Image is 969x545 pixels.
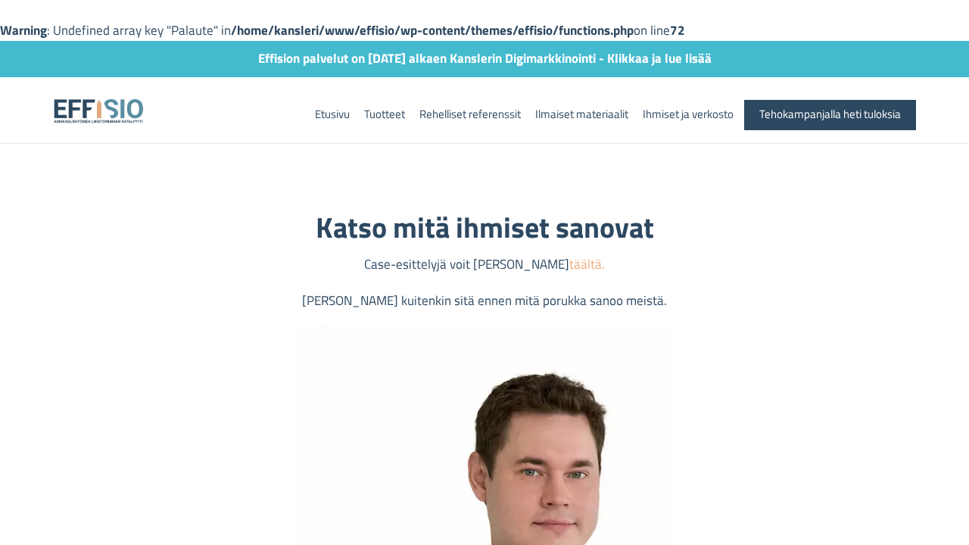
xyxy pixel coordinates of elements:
[744,98,916,130] a: Tehokampanjalla heti tuloksia
[416,101,525,126] a: Rehelliset referenssit
[639,101,737,126] a: Ihmiset ja verkosto
[569,254,605,275] a: täältä.
[42,99,155,124] img: Effisio
[311,101,354,126] a: Etusivu
[201,212,768,244] h1: ​Katso mitä ihmiset sanovat
[231,20,634,40] b: /home/kansleri/www/effisio/wp-content/themes/effisio/functions.php
[360,101,409,126] a: Tuotteet
[201,254,768,282] p: ​​Case-esittelyjä voit [PERSON_NAME]
[201,291,768,319] p: [PERSON_NAME] kuitenkin sitä ennen mitä porukka sanoo meistä.
[531,101,632,126] a: Ilmaiset materiaalit
[670,20,685,40] b: 72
